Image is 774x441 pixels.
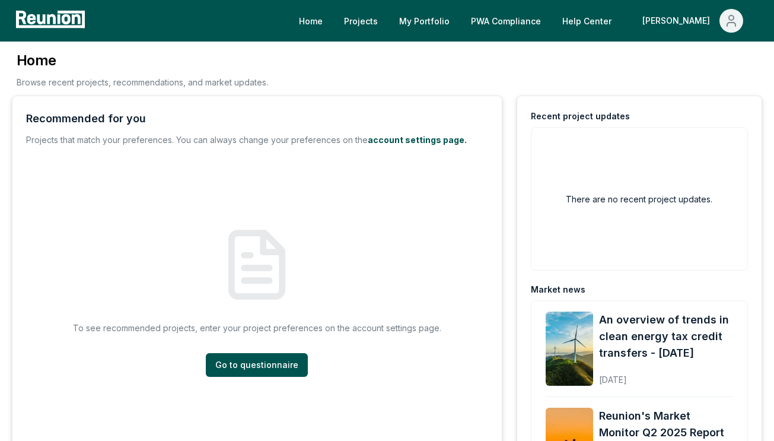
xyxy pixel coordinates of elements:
[566,193,712,205] h2: There are no recent project updates.
[390,9,459,33] a: My Portfolio
[599,408,733,441] a: Reunion's Market Monitor Q2 2025 Report
[335,9,387,33] a: Projects
[206,353,308,377] a: Go to questionnaire
[599,312,733,361] a: An overview of trends in clean energy tax credit transfers - [DATE]
[531,284,585,296] div: Market news
[368,135,467,145] a: account settings page.
[461,9,550,33] a: PWA Compliance
[546,312,593,386] img: An overview of trends in clean energy tax credit transfers - August 2025
[642,9,715,33] div: [PERSON_NAME]
[289,9,762,33] nav: Main
[633,9,753,33] button: [PERSON_NAME]
[599,365,733,386] div: [DATE]
[17,76,268,88] p: Browse recent projects, recommendations, and market updates.
[26,110,146,127] div: Recommended for you
[553,9,621,33] a: Help Center
[73,322,441,334] p: To see recommended projects, enter your project preferences on the account settings page.
[17,51,268,70] h3: Home
[531,110,630,122] div: Recent project updates
[26,135,368,145] span: Projects that match your preferences. You can always change your preferences on the
[289,9,332,33] a: Home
